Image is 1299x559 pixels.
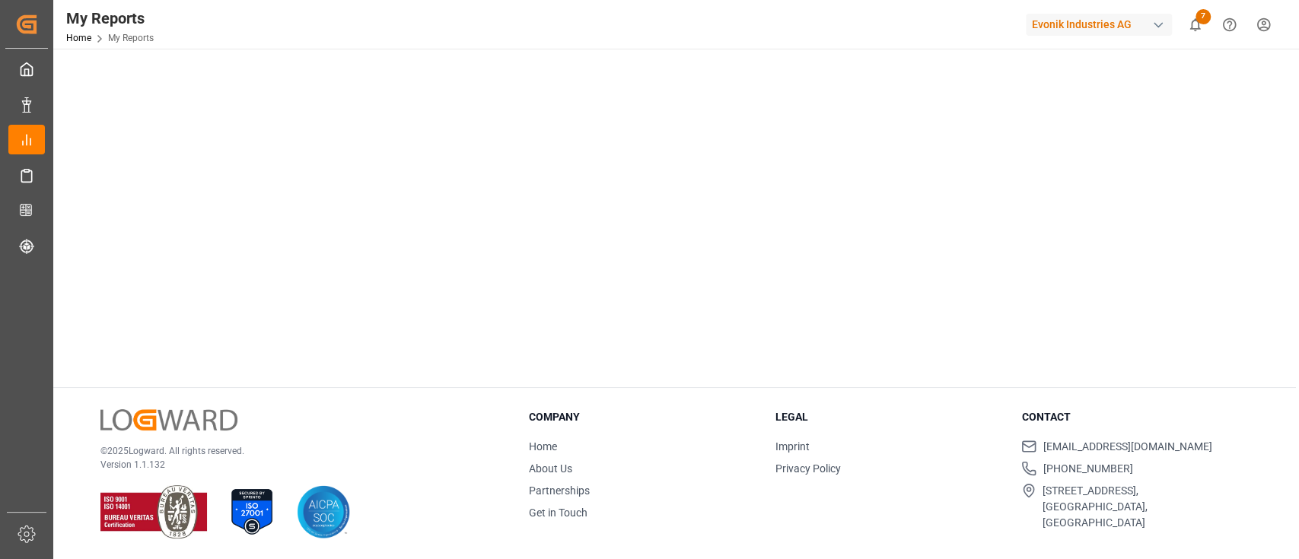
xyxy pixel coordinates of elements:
[529,462,572,475] a: About Us
[529,484,590,497] a: Partnerships
[775,462,841,475] a: Privacy Policy
[66,33,91,43] a: Home
[100,409,237,431] img: Logward Logo
[225,485,279,538] img: ISO 27001 Certification
[1196,9,1211,24] span: 7
[1026,14,1172,36] div: Evonik Industries AG
[1043,461,1132,477] span: [PHONE_NUMBER]
[1212,8,1246,42] button: Help Center
[66,7,154,30] div: My Reports
[529,409,756,425] h3: Company
[100,458,491,472] p: Version 1.1.132
[1043,439,1211,455] span: [EMAIL_ADDRESS][DOMAIN_NAME]
[775,440,810,453] a: Imprint
[100,444,491,458] p: © 2025 Logward. All rights reserved.
[775,409,1003,425] h3: Legal
[529,507,587,519] a: Get in Touch
[529,440,557,453] a: Home
[1178,8,1212,42] button: show 7 new notifications
[297,485,350,538] img: AICPA SOC
[100,485,207,538] img: ISO 9001 & ISO 14001 Certification
[1043,483,1249,531] span: [STREET_ADDRESS], [GEOGRAPHIC_DATA], [GEOGRAPHIC_DATA]
[1021,409,1249,425] h3: Contact
[1026,10,1178,39] button: Evonik Industries AG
